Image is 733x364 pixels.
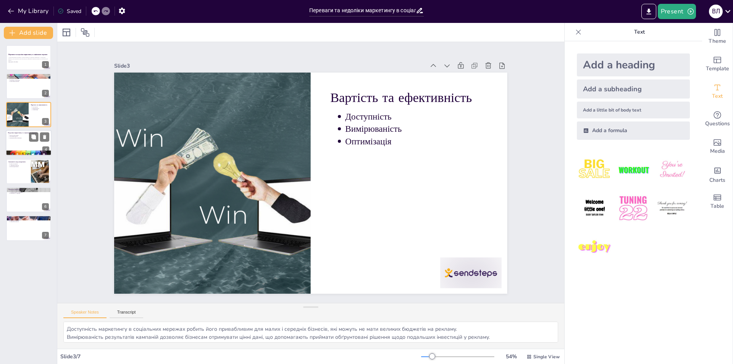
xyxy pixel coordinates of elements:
p: Розуміння аспектів [10,218,49,220]
div: 2 [6,73,51,99]
div: 4 [6,130,52,156]
div: Add a subheading [577,79,690,99]
p: Уникнення помилок [10,221,49,223]
p: Адаптація стратегій [10,220,49,221]
p: Вартість та ефективність [31,104,49,106]
p: Доступність [32,106,49,108]
div: Add a heading [577,53,690,76]
button: Export to PowerPoint [641,4,656,19]
img: 3.jpeg [654,152,690,188]
span: Questions [705,120,730,128]
button: Add slide [4,27,53,39]
div: 2 [42,90,49,97]
img: 2.jpeg [615,152,651,188]
p: Вартість та ефективність [176,24,242,180]
div: Add ready made slides [702,50,733,78]
div: Layout [60,26,73,39]
div: 1 [6,45,51,70]
p: Психологічний вплив [8,188,49,191]
img: 5.jpeg [615,191,651,226]
textarea: Доступність маркетингу в соціальних мережах робить його привабливим для малих і середніх бізнесів... [63,322,558,343]
div: 5 [6,159,51,184]
p: Залежність від алгоритмів [8,160,29,163]
button: Transcript [110,310,144,318]
p: Таргетована реклама [10,81,49,82]
img: 6.jpeg [654,191,690,226]
p: Переваги охоплення [10,78,49,79]
input: Insert title [309,5,416,16]
div: Add a table [702,188,733,215]
div: Change the overall theme [702,23,733,50]
img: 1.jpeg [577,152,612,188]
span: Charts [709,176,725,184]
div: Add a formula [577,121,690,140]
p: Generated with [URL] [8,61,49,63]
div: 6 [6,187,51,212]
button: В Л [709,4,723,19]
strong: Переваги та недоліки маркетингу в соціальних мережах [8,53,47,55]
p: Доступність [197,19,253,159]
div: Get real-time input from your audience [702,105,733,133]
div: 6 [42,203,49,210]
div: 7 [6,215,51,241]
div: Add charts and graphs [702,160,733,188]
span: Template [706,65,729,73]
p: Сприйнятливість до реклами [10,191,49,193]
p: Адаптація стратегій [10,165,29,166]
div: Saved [58,8,81,15]
p: Вимірюваність [209,16,265,155]
div: 7 [42,232,49,239]
div: 4 [42,147,49,154]
div: Slide 3 / 7 [60,353,421,360]
span: Single View [533,354,560,360]
div: 3 [42,118,49,125]
div: Add images, graphics, shapes or video [702,133,733,160]
span: Position [81,28,90,37]
span: Text [712,92,723,100]
p: Висновок [8,217,49,219]
p: Ресурси для аналізу [10,166,29,167]
span: Theme [709,37,726,45]
p: Text [584,23,694,41]
div: 3 [6,102,51,127]
span: Table [710,202,724,210]
button: My Library [6,5,52,17]
div: 1 [42,61,49,68]
div: 54 % [502,353,520,360]
p: У цій презентації розглянемо основні переваги та недоліки маркетингу в соціальних мережах, щоб до... [8,57,49,61]
div: В Л [709,5,723,18]
p: Вимірюваність [32,108,49,109]
p: Обережність у підходах [10,193,49,194]
button: Delete Slide [40,133,49,142]
img: 4.jpeg [577,191,612,226]
p: Висока конкуренція [10,134,49,136]
p: Взаємодія з клієнтами [10,79,49,81]
p: Зміни алгоритмів [10,163,29,165]
span: Media [710,147,725,155]
p: Недоліки маркетингу в соціальних мережах [8,132,49,134]
p: Оптимізація [221,12,276,151]
button: Duplicate Slide [29,133,38,142]
button: Speaker Notes [63,310,107,318]
div: Add text boxes [702,78,733,105]
img: 7.jpeg [577,230,612,265]
div: Add a little bit of body text [577,102,690,118]
p: Переваги маркетингу в соціальних мережах [8,75,49,78]
p: Невірний вибір платформи [10,138,49,139]
button: Present [658,4,696,19]
div: 5 [42,175,49,182]
p: Негативні відгуки [10,136,49,138]
p: Оптимізація [32,109,49,111]
p: Залежність користувачів [10,190,49,191]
